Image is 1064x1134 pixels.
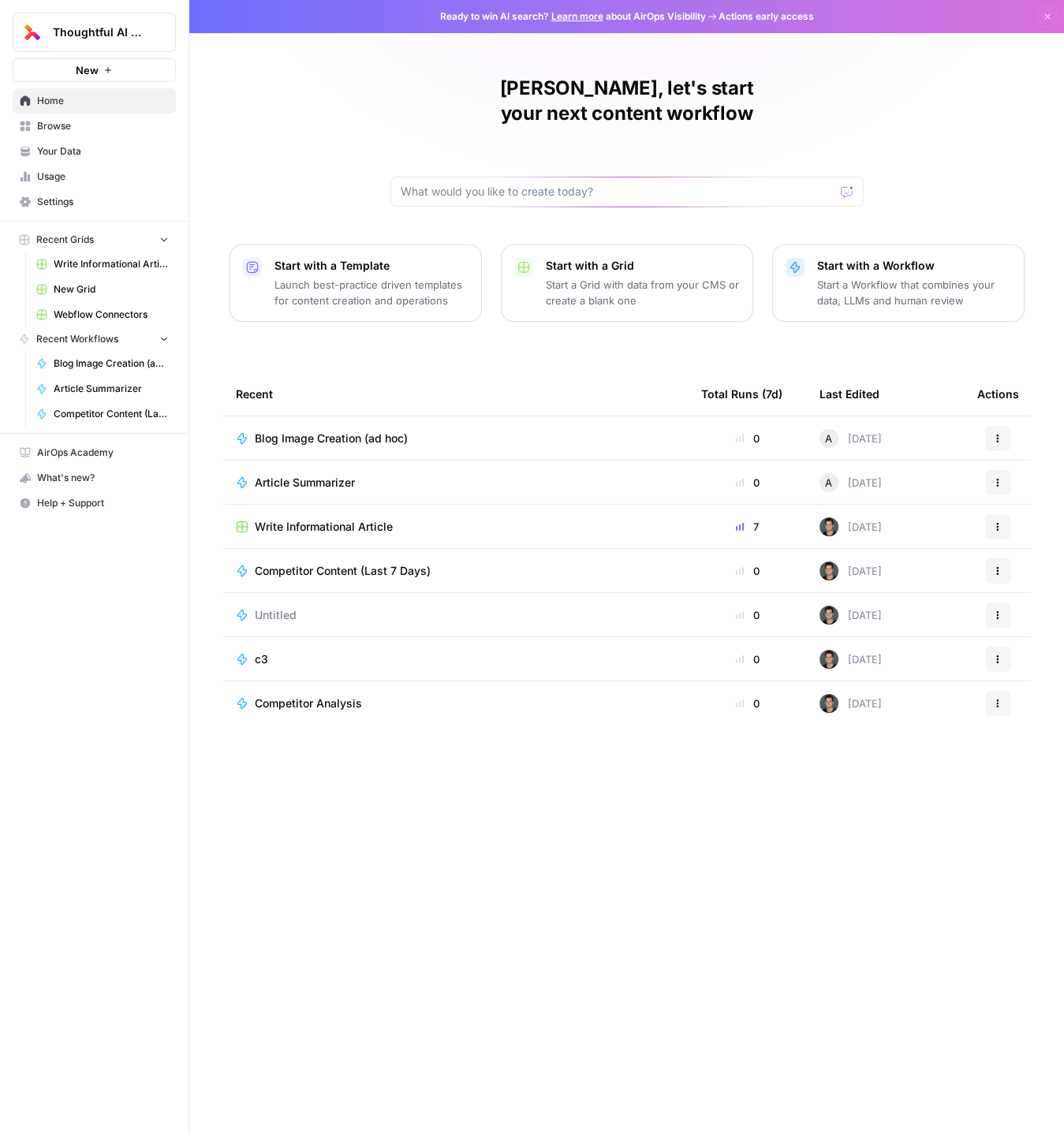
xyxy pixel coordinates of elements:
span: Write Informational Article [54,257,169,271]
span: New Grid [54,282,169,297]
span: Your Data [37,144,169,159]
div: [DATE] [819,517,882,536]
a: Learn more [551,10,603,22]
input: What would you like to create today? [401,184,834,200]
a: Untitled [236,607,676,623]
div: 0 [701,563,794,579]
span: Blog Image Creation (ad hoc) [255,431,408,446]
a: AirOps Academy [13,440,176,465]
button: Recent Grids [13,228,176,252]
span: Home [37,94,169,108]
span: Competitor Content (Last 7 Days) [54,407,169,421]
div: 0 [701,696,794,711]
span: Write Informational Article [255,519,393,535]
span: Blog Image Creation (ad hoc) [54,356,169,371]
p: Start with a Workflow [817,258,1011,274]
p: Start a Grid with data from your CMS or create a blank one [546,277,740,308]
span: AirOps Academy [37,446,169,460]
span: Article Summarizer [54,382,169,396]
a: Article Summarizer [236,475,676,491]
span: A [825,431,832,446]
span: Competitor Analysis [255,696,362,711]
div: [DATE] [819,650,882,669]
div: [DATE] [819,561,882,580]
div: [DATE] [819,473,882,492]
h1: [PERSON_NAME], let's start your next content workflow [390,76,864,126]
a: Your Data [13,139,176,164]
span: Help + Support [37,496,169,510]
span: Competitor Content (Last 7 Days) [255,563,431,579]
div: [DATE] [819,429,882,448]
p: Launch best-practice driven templates for content creation and operations [274,277,469,308]
a: Settings [13,189,176,214]
a: Competitor Content (Last 7 Days) [29,401,176,427]
a: Competitor Analysis [236,696,676,711]
button: Start with a WorkflowStart a Workflow that combines your data, LLMs and human review [772,244,1025,322]
a: Browse [13,114,176,139]
img: klt2gisth7jypmzdkryddvk9ywnb [819,561,838,580]
div: 0 [701,651,794,667]
div: 0 [701,431,794,446]
span: Article Summarizer [255,475,355,491]
p: Start with a Grid [546,258,740,274]
div: 7 [701,519,794,535]
button: Recent Workflows [13,327,176,351]
span: c3 [255,651,268,667]
span: Actions early access [719,9,814,24]
p: Start with a Template [274,258,469,274]
a: Home [13,88,176,114]
div: [DATE] [819,606,882,625]
a: Article Summarizer [29,376,176,401]
img: klt2gisth7jypmzdkryddvk9ywnb [819,694,838,713]
div: Actions [977,372,1019,416]
button: Help + Support [13,491,176,516]
button: What's new? [13,465,176,491]
div: 0 [701,475,794,491]
span: Thoughtful AI Content Engine [53,24,148,40]
a: Blog Image Creation (ad hoc) [236,431,676,446]
img: klt2gisth7jypmzdkryddvk9ywnb [819,517,838,536]
a: Blog Image Creation (ad hoc) [29,351,176,376]
span: Usage [37,170,169,184]
img: Thoughtful AI Content Engine Logo [18,18,47,47]
button: Workspace: Thoughtful AI Content Engine [13,13,176,52]
button: Start with a GridStart a Grid with data from your CMS or create a blank one [501,244,753,322]
a: Write Informational Article [29,252,176,277]
span: A [825,475,832,491]
a: Usage [13,164,176,189]
button: New [13,58,176,82]
a: Write Informational Article [236,519,676,535]
button: Start with a TemplateLaunch best-practice driven templates for content creation and operations [230,244,482,322]
div: Recent [236,372,676,416]
div: Total Runs (7d) [701,372,782,416]
span: Recent Grids [36,233,94,247]
div: [DATE] [819,694,882,713]
span: Settings [37,195,169,209]
span: Recent Workflows [36,332,118,346]
a: c3 [236,651,676,667]
a: Competitor Content (Last 7 Days) [236,563,676,579]
img: klt2gisth7jypmzdkryddvk9ywnb [819,606,838,625]
span: Webflow Connectors [54,308,169,322]
a: New Grid [29,277,176,302]
div: Last Edited [819,372,879,416]
span: Browse [37,119,169,133]
img: klt2gisth7jypmzdkryddvk9ywnb [819,650,838,669]
span: Ready to win AI search? about AirOps Visibility [440,9,706,24]
span: Untitled [255,607,297,623]
div: 0 [701,607,794,623]
p: Start a Workflow that combines your data, LLMs and human review [817,277,1011,308]
span: New [76,62,99,78]
div: What's new? [13,466,175,490]
a: Webflow Connectors [29,302,176,327]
